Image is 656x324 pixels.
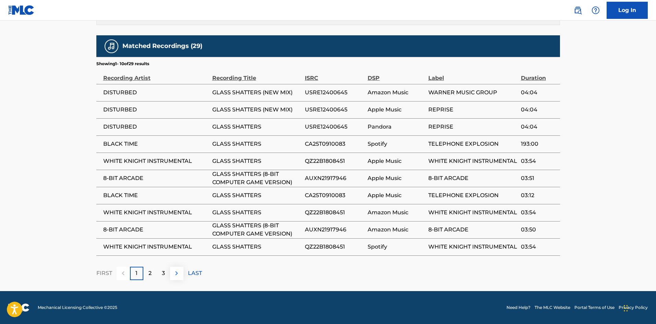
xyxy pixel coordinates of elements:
p: 2 [148,269,152,277]
a: Privacy Policy [619,304,648,311]
span: QZ22B1808451 [305,208,364,217]
span: 03:54 [521,157,557,165]
div: DSP [368,67,425,82]
span: Apple Music [368,191,425,200]
span: DISTURBED [103,88,209,97]
span: DISTURBED [103,123,209,131]
span: Apple Music [368,157,425,165]
img: right [172,269,181,277]
span: Apple Music [368,106,425,114]
span: AUXN21917946 [305,174,364,182]
span: QZ22B1808451 [305,243,364,251]
span: WHITE KNIGHT INSTRUMENTAL [103,208,209,217]
span: 03:54 [521,208,557,217]
span: 8-BIT ARCADE [428,174,517,182]
iframe: Chat Widget [622,291,656,324]
span: 04:04 [521,88,557,97]
span: Amazon Music [368,88,425,97]
span: Amazon Music [368,208,425,217]
span: GLASS SHATTERS [212,191,301,200]
p: LAST [188,269,202,277]
h5: Matched Recordings (29) [122,42,202,50]
span: BLACK TIME [103,140,209,148]
span: GLASS SHATTERS (NEW MIX) [212,88,301,97]
span: WHITE KNIGHT INSTRUMENTAL [428,243,517,251]
span: CA25T0910083 [305,191,364,200]
span: USRE12400645 [305,123,364,131]
span: REPRISE [428,123,517,131]
a: Portal Terms of Use [574,304,615,311]
div: Recording Artist [103,67,209,82]
span: TELEPHONE EXPLOSION [428,140,517,148]
span: 04:04 [521,106,557,114]
a: Public Search [571,3,585,17]
span: CA25T0910083 [305,140,364,148]
span: BLACK TIME [103,191,209,200]
a: Log In [607,2,648,19]
img: Matched Recordings [107,42,116,50]
span: 03:54 [521,243,557,251]
div: Recording Title [212,67,301,82]
span: QZ22B1808451 [305,157,364,165]
p: Showing 1 - 10 of 29 results [96,61,149,67]
span: Spotify [368,140,425,148]
p: 3 [162,269,165,277]
div: Help [589,3,603,17]
div: Drag [624,298,628,319]
span: 03:12 [521,191,557,200]
p: 1 [135,269,138,277]
span: Spotify [368,243,425,251]
span: GLASS SHATTERS (NEW MIX) [212,106,301,114]
img: logo [8,303,29,312]
a: The MLC Website [535,304,570,311]
img: MLC Logo [8,5,35,15]
div: ISRC [305,67,364,82]
span: Apple Music [368,174,425,182]
span: GLASS SHATTERS [212,208,301,217]
span: REPRISE [428,106,517,114]
span: GLASS SHATTERS [212,140,301,148]
span: USRE12400645 [305,88,364,97]
img: search [574,6,582,14]
span: TELEPHONE EXPLOSION [428,191,517,200]
span: GLASS SHATTERS [212,157,301,165]
span: DISTURBED [103,106,209,114]
span: WHITE KNIGHT INSTRUMENTAL [103,157,209,165]
span: GLASS SHATTERS (8-BIT COMPUTER GAME VERSION) [212,170,301,187]
span: WHITE KNIGHT INSTRUMENTAL [428,157,517,165]
span: GLASS SHATTERS (8-BIT COMPUTER GAME VERSION) [212,221,301,238]
span: WHITE KNIGHT INSTRUMENTAL [428,208,517,217]
span: WHITE KNIGHT INSTRUMENTAL [103,243,209,251]
span: 03:51 [521,174,557,182]
div: Duration [521,67,557,82]
span: Mechanical Licensing Collective © 2025 [38,304,117,311]
a: Need Help? [506,304,530,311]
span: 193:00 [521,140,557,148]
span: 03:50 [521,226,557,234]
img: help [592,6,600,14]
span: Pandora [368,123,425,131]
span: 04:04 [521,123,557,131]
span: 8-BIT ARCADE [103,226,209,234]
span: GLASS SHATTERS [212,123,301,131]
span: 8-BIT ARCADE [428,226,517,234]
div: Label [428,67,517,82]
span: GLASS SHATTERS [212,243,301,251]
p: FIRST [96,269,112,277]
span: WARNER MUSIC GROUP [428,88,517,97]
span: 8-BIT ARCADE [103,174,209,182]
span: AUXN21917946 [305,226,364,234]
span: Amazon Music [368,226,425,234]
span: USRE12400645 [305,106,364,114]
